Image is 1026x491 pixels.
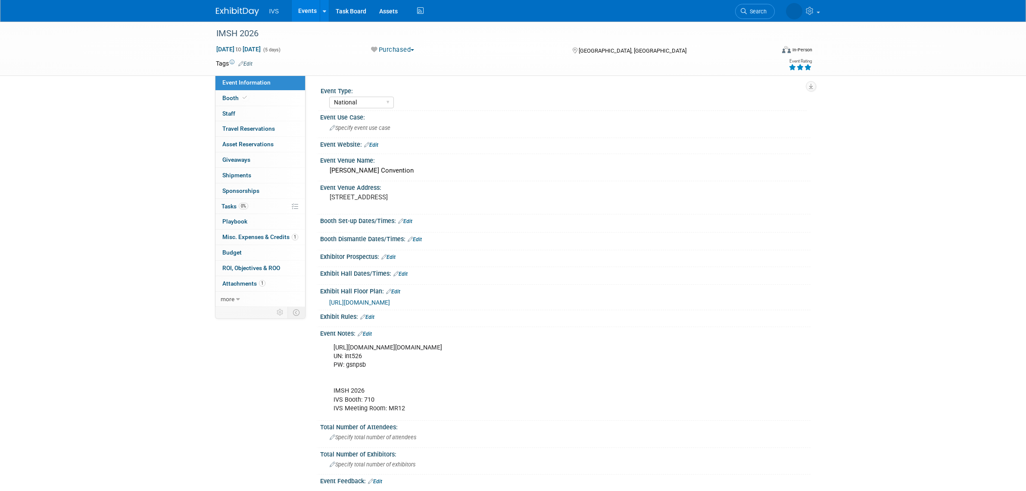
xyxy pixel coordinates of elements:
a: Edit [360,314,374,320]
span: to [234,46,243,53]
a: Edit [368,478,382,485]
button: Purchased [368,45,418,54]
a: more [215,292,305,307]
a: [URL][DOMAIN_NAME] [329,299,390,306]
span: Search [747,8,767,15]
span: Misc. Expenses & Credits [222,233,298,240]
div: Exhibit Hall Dates/Times: [320,267,811,278]
div: Exhibit Hall Floor Plan: [320,285,811,296]
div: [PERSON_NAME] Convention [327,164,804,177]
div: Event Website: [320,138,811,149]
span: more [221,296,234,302]
td: Tags [216,59,253,68]
span: Event Information [222,79,271,86]
span: 1 [259,280,265,286]
a: Edit [364,142,378,148]
div: Event Use Case: [320,111,811,122]
div: Exhibitor Prospectus: [320,250,811,261]
a: Edit [398,218,412,224]
div: Event Notes: [320,327,811,338]
a: Edit [381,254,396,260]
a: Giveaways [215,152,305,167]
span: Asset Reservations [222,141,274,148]
a: Booth [215,91,305,106]
span: Shipments [222,172,251,179]
i: Booth reservation complete [243,95,247,100]
div: Event Feedback: [320,475,811,486]
div: Total Number of Attendees: [320,421,811,431]
span: ROI, Objectives & ROO [222,264,280,271]
a: Sponsorships [215,183,305,198]
a: Tasks0% [215,199,305,214]
div: IMSH 2026 [213,26,762,41]
a: Playbook [215,214,305,229]
a: Event Information [215,75,305,90]
td: Personalize Event Tab Strip [273,307,288,318]
span: Sponsorships [222,187,259,194]
span: Attachments [222,280,265,287]
img: Kyle Shelstad [786,3,802,19]
a: Misc. Expenses & Credits1 [215,230,305,245]
div: Event Format [724,45,813,58]
div: [URL][DOMAIN_NAME][DOMAIN_NAME] UN: int526 PW: gsnpsb IMSH 2026 IVS Booth: 710 IVS Meeting Room: ... [327,339,716,417]
a: Asset Reservations [215,137,305,152]
span: Playbook [222,218,247,225]
span: Travel Reservations [222,125,275,132]
div: Event Rating [789,59,812,63]
a: Travel Reservations [215,121,305,136]
span: Booth [222,94,249,101]
a: Edit [358,331,372,337]
a: Edit [393,271,408,277]
a: Edit [386,289,400,295]
span: Staff [222,110,235,117]
span: Budget [222,249,242,256]
div: Booth Dismantle Dates/Times: [320,233,811,244]
div: Exhibit Rules: [320,310,811,321]
span: Specify event use case [330,125,390,131]
span: Specify total number of attendees [330,434,416,441]
div: Event Type: [321,85,807,95]
img: Format-Inperson.png [782,46,791,53]
a: Budget [215,245,305,260]
a: Staff [215,106,305,121]
a: ROI, Objectives & ROO [215,261,305,276]
td: Toggle Event Tabs [287,307,305,318]
a: Attachments1 [215,276,305,291]
img: ExhibitDay [216,7,259,16]
span: Giveaways [222,156,250,163]
span: (5 days) [262,47,281,53]
span: IVS [269,8,279,15]
span: 1 [292,234,298,240]
div: Event Venue Name: [320,154,811,165]
a: Edit [238,61,253,67]
span: [DATE] [DATE] [216,45,261,53]
a: Search [735,4,775,19]
div: Event Venue Address: [320,181,811,192]
span: Specify total number of exhibitors [330,461,415,468]
span: [GEOGRAPHIC_DATA], [GEOGRAPHIC_DATA] [579,47,686,54]
span: 0% [239,203,248,209]
div: Booth Set-up Dates/Times: [320,214,811,226]
span: Tasks [221,203,248,210]
a: Shipments [215,168,305,183]
pre: [STREET_ADDRESS] [330,193,515,201]
a: Edit [408,236,422,242]
div: Total Number of Exhibitors: [320,448,811,459]
div: In-Person [792,47,812,53]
